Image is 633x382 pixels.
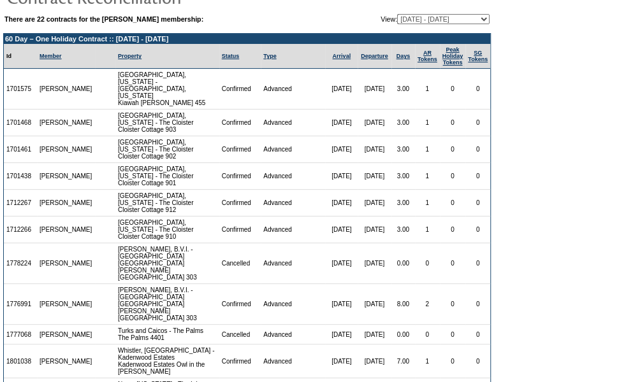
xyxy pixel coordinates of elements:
td: 0 [465,216,490,243]
td: 1701575 [4,69,37,110]
td: Confirmed [219,190,261,216]
td: 1 [415,190,440,216]
td: 1 [415,163,440,190]
td: [PERSON_NAME] [37,69,95,110]
td: 0 [415,243,440,284]
td: 8.00 [391,284,415,325]
a: Property [118,53,142,59]
td: 0.00 [391,243,415,284]
a: SGTokens [468,50,488,62]
td: 3.00 [391,69,415,110]
td: [PERSON_NAME] [37,243,95,284]
td: [PERSON_NAME], B.V.I. - [GEOGRAPHIC_DATA] [GEOGRAPHIC_DATA][PERSON_NAME] [GEOGRAPHIC_DATA] 303 [115,284,219,325]
td: Advanced [261,110,325,136]
a: Departure [361,53,388,59]
td: 0 [440,110,466,136]
td: 0 [440,243,466,284]
td: [GEOGRAPHIC_DATA], [US_STATE] - [GEOGRAPHIC_DATA], [US_STATE] Kiawah [PERSON_NAME] 455 [115,69,219,110]
td: Id [4,44,37,69]
td: 1 [415,136,440,163]
td: 0 [465,136,490,163]
td: [DATE] [325,69,357,110]
td: [DATE] [325,344,357,378]
td: 3.00 [391,136,415,163]
td: 1801038 [4,344,37,378]
td: [GEOGRAPHIC_DATA], [US_STATE] - The Cloister Cloister Cottage 901 [115,163,219,190]
td: 1776991 [4,284,37,325]
td: 3.00 [391,110,415,136]
td: 0 [465,69,490,110]
a: Arrival [332,53,351,59]
td: [PERSON_NAME] [37,216,95,243]
td: 0 [465,110,490,136]
td: 0 [465,190,490,216]
td: Confirmed [219,110,261,136]
td: Turks and Caicos - The Palms The Palms 4401 [115,325,219,344]
td: [DATE] [325,110,357,136]
td: 1701438 [4,163,37,190]
td: Cancelled [219,325,261,344]
td: [DATE] [325,190,357,216]
a: Member [40,53,62,59]
td: 3.00 [391,216,415,243]
td: 0 [440,284,466,325]
td: 0.00 [391,325,415,344]
b: There are 22 contracts for the [PERSON_NAME] membership: [4,15,203,23]
td: 0 [440,344,466,378]
td: Whistler, [GEOGRAPHIC_DATA] - Kadenwood Estates Kadenwood Estates Owl in the [PERSON_NAME] [115,344,219,378]
td: [DATE] [358,216,391,243]
a: ARTokens [418,50,437,62]
td: Advanced [261,243,325,284]
td: [DATE] [358,325,391,344]
td: 0 [465,344,490,378]
td: 1712266 [4,216,37,243]
td: 1 [415,69,440,110]
td: Advanced [261,284,325,325]
td: View: [318,14,490,24]
td: [PERSON_NAME] [37,284,95,325]
td: 3.00 [391,163,415,190]
td: 1 [415,216,440,243]
td: 3.00 [391,190,415,216]
a: Days [396,53,410,59]
td: [PERSON_NAME] [37,325,95,344]
td: Confirmed [219,136,261,163]
td: [PERSON_NAME] [37,163,95,190]
td: 1777068 [4,325,37,344]
td: [GEOGRAPHIC_DATA], [US_STATE] - The Cloister Cloister Cottage 903 [115,110,219,136]
td: Advanced [261,190,325,216]
td: [DATE] [325,284,357,325]
td: [DATE] [325,325,357,344]
td: [DATE] [325,243,357,284]
td: [DATE] [358,190,391,216]
td: [DATE] [358,344,391,378]
td: [PERSON_NAME] [37,344,95,378]
td: [DATE] [358,243,391,284]
td: Confirmed [219,216,261,243]
td: Advanced [261,216,325,243]
td: 0 [440,163,466,190]
td: Confirmed [219,344,261,378]
a: Status [222,53,240,59]
a: Peak HolidayTokens [442,46,463,66]
td: Advanced [261,344,325,378]
td: Confirmed [219,69,261,110]
td: 0 [440,325,466,344]
td: [DATE] [325,136,357,163]
td: 1701461 [4,136,37,163]
td: Advanced [261,163,325,190]
td: Cancelled [219,243,261,284]
td: 0 [415,325,440,344]
td: 1 [415,110,440,136]
td: [DATE] [358,284,391,325]
td: [DATE] [358,136,391,163]
td: [PERSON_NAME] [37,190,95,216]
td: [GEOGRAPHIC_DATA], [US_STATE] - The Cloister Cloister Cottage 912 [115,190,219,216]
td: 0 [465,243,490,284]
td: Confirmed [219,163,261,190]
td: 0 [440,216,466,243]
td: 1 [415,344,440,378]
td: 1778224 [4,243,37,284]
td: Advanced [261,69,325,110]
td: [GEOGRAPHIC_DATA], [US_STATE] - The Cloister Cloister Cottage 910 [115,216,219,243]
